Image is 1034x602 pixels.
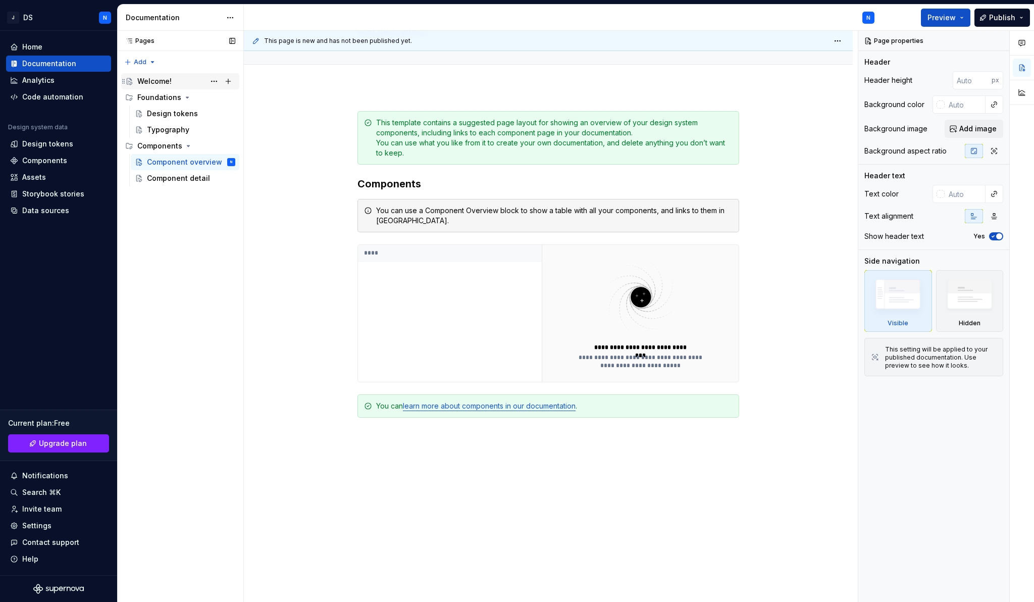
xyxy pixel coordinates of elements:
span: Publish [989,13,1015,23]
div: Header [864,57,890,67]
a: Components [6,153,111,169]
a: Data sources [6,203,111,219]
div: Notifications [22,471,68,481]
span: Upgrade plan [39,438,87,448]
a: Design tokens [6,136,111,152]
div: Text color [864,189,899,199]
svg: Supernova Logo [33,584,84,594]
a: Upgrade plan [8,434,109,453]
div: Component detail [147,173,210,183]
div: Assets [22,172,46,182]
a: learn more about components in our documentation [403,402,576,410]
a: Invite team [6,501,111,517]
div: Foundations [121,89,239,106]
a: Typography [131,122,239,138]
div: Documentation [126,13,221,23]
a: Design tokens [131,106,239,122]
button: Help [6,551,111,567]
div: Pages [121,37,154,45]
button: Publish [974,9,1030,27]
div: Invite team [22,504,62,514]
a: Code automation [6,89,111,105]
div: This setting will be applied to your published documentation. Use preview to see how it looks. [885,345,997,370]
div: Components [137,141,182,151]
input: Auto [945,185,986,203]
button: Contact support [6,534,111,550]
div: N [103,14,107,22]
a: Home [6,39,111,55]
a: Component overviewN [131,154,239,170]
button: JDSN [2,7,115,28]
div: Show header text [864,231,924,241]
div: J [7,12,19,24]
div: Header text [864,171,905,181]
a: Storybook stories [6,186,111,202]
div: Page tree [121,73,239,186]
div: Hidden [936,270,1004,332]
div: Header height [864,75,912,85]
div: You can use a Component Overview block to show a table with all your components, and links to the... [376,206,733,226]
div: Side navigation [864,256,920,266]
div: Design tokens [147,109,198,119]
span: Preview [927,13,956,23]
div: Components [22,156,67,166]
div: Search ⌘K [22,487,61,497]
a: Assets [6,169,111,185]
div: Typography [147,125,189,135]
div: Home [22,42,42,52]
a: Settings [6,518,111,534]
div: Contact support [22,537,79,547]
button: Search ⌘K [6,484,111,500]
div: Code automation [22,92,83,102]
div: This template contains a suggested page layout for showing an overview of your design system comp... [376,118,733,158]
a: Analytics [6,72,111,88]
button: Preview [921,9,970,27]
button: Add [121,55,159,69]
div: Component overview [147,157,222,167]
span: Add [134,58,146,66]
div: N [230,157,232,167]
input: Auto [945,95,986,114]
div: Design system data [8,123,68,131]
button: Add image [945,120,1003,138]
div: Storybook stories [22,189,84,199]
div: Welcome! [137,76,172,86]
div: Components [121,138,239,154]
div: Background color [864,99,924,110]
div: You can . [376,401,733,411]
label: Yes [973,232,985,240]
div: DS [23,13,33,23]
span: Add image [959,124,997,134]
div: Data sources [22,206,69,216]
div: Background image [864,124,927,134]
span: This page is new and has not been published yet. [264,37,412,45]
div: Foundations [137,92,181,103]
div: N [866,14,870,22]
a: Documentation [6,56,111,72]
input: Auto [953,71,992,89]
div: Documentation [22,59,76,69]
div: Visible [888,319,908,327]
a: Component detail [131,170,239,186]
div: Settings [22,521,51,531]
div: Analytics [22,75,55,85]
div: Current plan : Free [8,418,109,428]
div: Design tokens [22,139,73,149]
div: Hidden [959,319,980,327]
div: Visible [864,270,932,332]
button: Notifications [6,468,111,484]
a: Welcome! [121,73,239,89]
div: Background aspect ratio [864,146,947,156]
p: px [992,76,999,84]
div: Text alignment [864,211,913,221]
div: Help [22,554,38,564]
h3: Components [357,177,739,191]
